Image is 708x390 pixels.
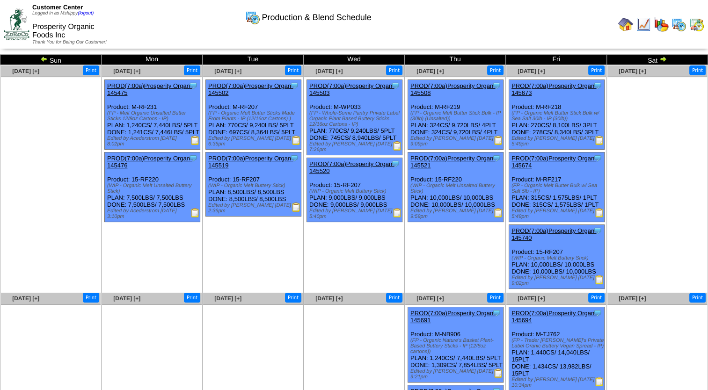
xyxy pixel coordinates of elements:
[292,202,301,212] img: Production Report
[405,55,506,65] td: Thu
[102,55,203,65] td: Mon
[636,17,651,32] img: line_graph.gif
[290,81,299,90] img: Tooltip
[105,80,200,150] div: Product: M-RF231 PLAN: 1,240CS / 7,440LBS / 5PLT DONE: 1,241CS / 7,446LBS / 5PLT
[208,110,301,122] div: (FP - Organic Melt Butter Sticks Made From Plants - IP (12/16oz Cartons) )
[416,68,444,74] a: [DATE] [+]
[113,68,140,74] a: [DATE] [+]
[208,136,301,147] div: Edited by [PERSON_NAME] [DATE] 6:35pm
[393,141,402,151] img: Production Report
[494,136,503,145] img: Production Report
[408,307,504,383] div: Product: M-NB906 PLAN: 1,240CS / 7,440LBS / 5PLT DONE: 1,309CS / 7,854LBS / 5PLT
[410,110,503,122] div: (FP - Organic Melt Butter Stick Bulk - IP (30lb) (Unsalted))
[32,4,83,11] span: Customer Center
[184,293,200,303] button: Print
[511,255,604,261] div: (WIP - Organic Melt Buttery Stick)
[593,308,602,318] img: Tooltip
[12,295,39,302] a: [DATE] [+]
[410,338,503,354] div: (FP - Organic Nature's Basket Plant-Based Buttery Sticks - IP (12/8oz cartons))
[386,293,402,303] button: Print
[659,55,667,63] img: arrowright.gif
[511,82,596,96] a: PROD(7:00a)Prosperity Organ-145673
[391,81,400,90] img: Tooltip
[309,188,402,194] div: (WIP - Organic Melt Buttery Stick)
[492,81,501,90] img: Tooltip
[0,55,102,65] td: Sun
[416,295,444,302] a: [DATE] [+]
[492,153,501,163] img: Tooltip
[654,17,669,32] img: graph.gif
[511,338,604,349] div: (FP - Trader [PERSON_NAME]'s Private Label Oranic Buttery Vegan Spread - IP)
[32,23,95,39] span: Prosperity Organic Foods Inc
[391,159,400,168] img: Tooltip
[309,110,402,127] div: (FP - Whole-Some Pantry Private Label Organic Plant Based Buttery Sticks 12/16oz Cartons - IP)
[262,13,372,22] span: Production & Blend Schedule
[189,153,198,163] img: Tooltip
[689,17,704,32] img: calendarinout.gif
[410,82,495,96] a: PROD(7:00a)Prosperity Organ-145508
[203,55,304,65] td: Tue
[410,368,503,380] div: Edited by [PERSON_NAME] [DATE] 9:21pm
[410,310,495,324] a: PROD(7:00a)Prosperity Organ-145691
[315,68,343,74] span: [DATE] [+]
[190,208,200,217] img: Production Report
[506,55,607,65] td: Fri
[408,152,504,222] div: Product: 15-RF220 PLAN: 10,000LBS / 10,000LBS DONE: 10,000LBS / 10,000LBS
[618,17,633,32] img: home.gif
[595,136,604,145] img: Production Report
[518,295,545,302] a: [DATE] [+]
[78,11,94,16] a: (logout)
[619,295,646,302] a: [DATE] [+]
[595,208,604,217] img: Production Report
[588,293,605,303] button: Print
[494,208,503,217] img: Production Report
[509,80,605,150] div: Product: M-RF218 PLAN: 270CS / 8,100LBS / 3PLT DONE: 278CS / 8,340LBS / 3PLT
[107,82,192,96] a: PROD(7:00a)Prosperity Organ-145475
[208,155,293,169] a: PROD(7:00a)Prosperity Organ-145519
[107,183,200,194] div: (WIP - Organic Melt Unsalted Buttery Stick)
[285,293,301,303] button: Print
[214,68,241,74] span: [DATE] [+]
[40,55,48,63] img: arrowleft.gif
[593,226,602,235] img: Tooltip
[518,68,545,74] span: [DATE] [+]
[408,80,504,150] div: Product: M-RF219 PLAN: 324CS / 9,720LBS / 4PLT DONE: 324CS / 9,720LBS / 4PLT
[190,136,200,145] img: Production Report
[208,183,301,188] div: (WIP - Organic Melt Buttery Stick)
[113,295,140,302] span: [DATE] [+]
[588,65,605,75] button: Print
[619,68,646,74] a: [DATE] [+]
[607,55,708,65] td: Sat
[189,81,198,90] img: Tooltip
[689,65,706,75] button: Print
[214,295,241,302] a: [DATE] [+]
[689,293,706,303] button: Print
[595,275,604,284] img: Production Report
[309,141,402,152] div: Edited by [PERSON_NAME] [DATE] 7:26pm
[386,65,402,75] button: Print
[307,158,402,222] div: Product: 15-RF207 PLAN: 9,000LBS / 9,000LBS DONE: 9,000LBS / 9,000LBS
[492,308,501,318] img: Tooltip
[107,110,200,122] div: (FP - Melt Organic Unsalted Butter Sticks 12/8oz Cartons - IP)
[206,80,301,150] div: Product: M-RF207 PLAN: 770CS / 9,240LBS / 5PLT DONE: 697CS / 8,364LBS / 5PLT
[309,82,394,96] a: PROD(7:00a)Prosperity Organ-145503
[206,152,301,217] div: Product: 15-RF207 PLAN: 8,500LBS / 8,500LBS DONE: 8,500LBS / 8,500LBS
[393,208,402,217] img: Production Report
[285,65,301,75] button: Print
[12,68,39,74] a: [DATE] [+]
[304,55,405,65] td: Wed
[4,8,29,40] img: ZoRoCo_Logo(Green%26Foil)%20jpg.webp
[410,208,503,219] div: Edited by [PERSON_NAME] [DATE] 9:59pm
[593,81,602,90] img: Tooltip
[494,368,503,378] img: Production Report
[245,10,260,25] img: calendarprod.gif
[32,11,94,16] span: Logged in as Mshippy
